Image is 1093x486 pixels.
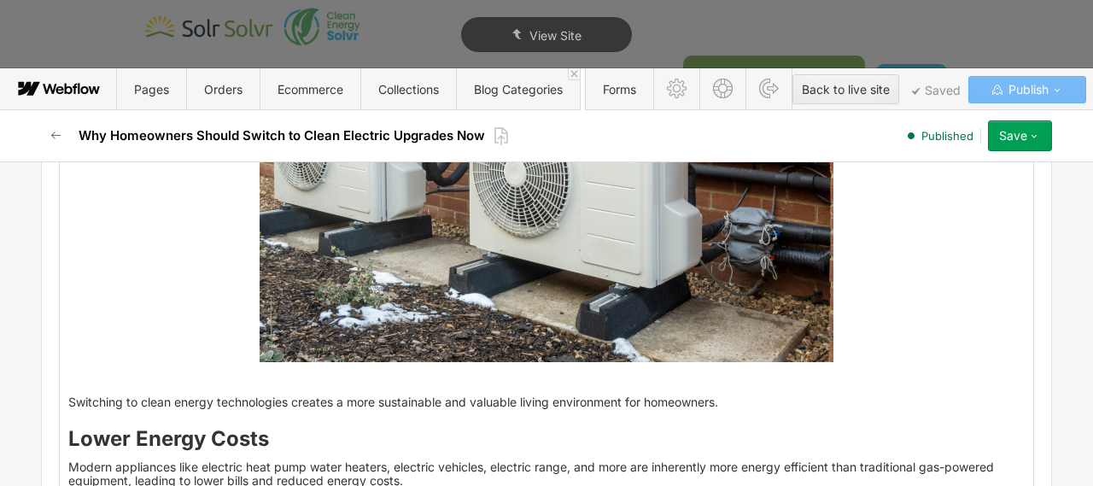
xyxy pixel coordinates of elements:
[474,82,563,97] span: Blog Categories
[999,129,1027,143] div: Save
[792,74,899,104] button: Back to live site
[921,128,973,143] span: Published
[68,395,1025,409] p: Switching to clean energy technologies creates a more sustainable and valuable living environment...
[988,120,1052,151] button: Save
[68,373,1025,387] p: ‍
[278,82,343,97] span: Ecommerce
[378,82,439,97] span: Collections
[912,87,961,96] span: Saved
[79,127,485,144] h2: Why Homeowners Should Switch to Clean Electric Upgrades Now
[134,82,169,97] span: Pages
[802,77,890,102] div: Back to live site
[68,426,269,451] strong: Lower Energy Costs
[1005,77,1049,102] span: Publish
[603,82,636,97] span: Forms
[204,82,243,97] span: Orders
[968,76,1086,103] button: Publish
[529,28,582,43] span: View Site
[568,68,580,80] a: Close 'Blog Categories' tab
